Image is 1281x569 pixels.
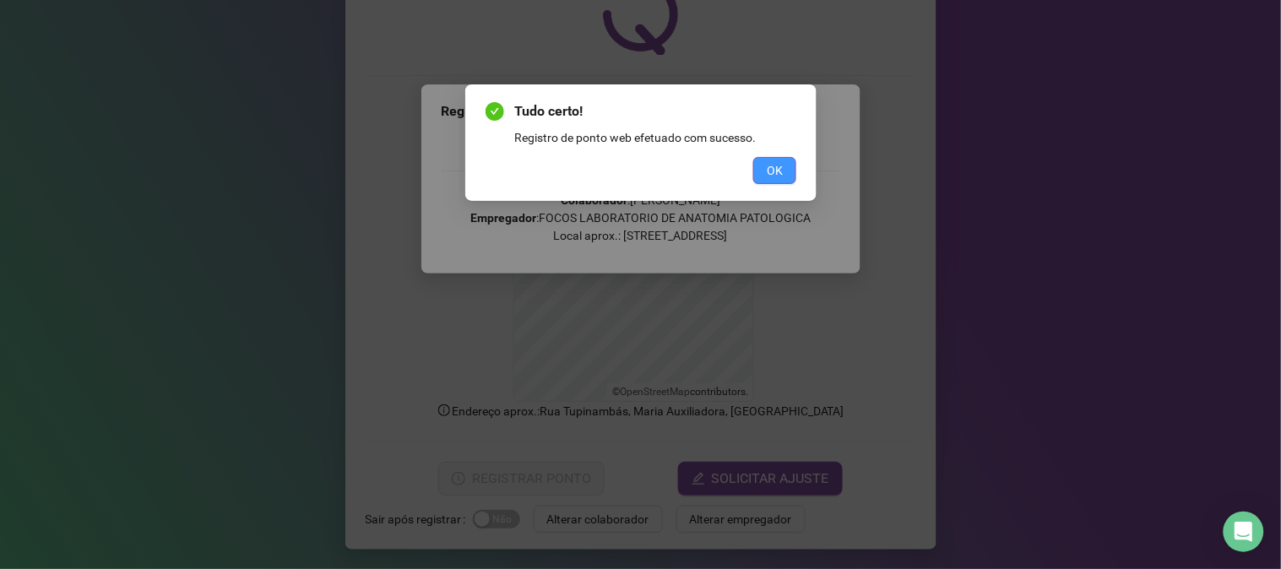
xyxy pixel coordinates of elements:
button: OK [753,157,796,184]
span: OK [767,161,783,180]
span: check-circle [486,102,504,121]
div: Open Intercom Messenger [1224,512,1264,552]
span: Tudo certo! [514,101,796,122]
div: Registro de ponto web efetuado com sucesso. [514,128,796,147]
